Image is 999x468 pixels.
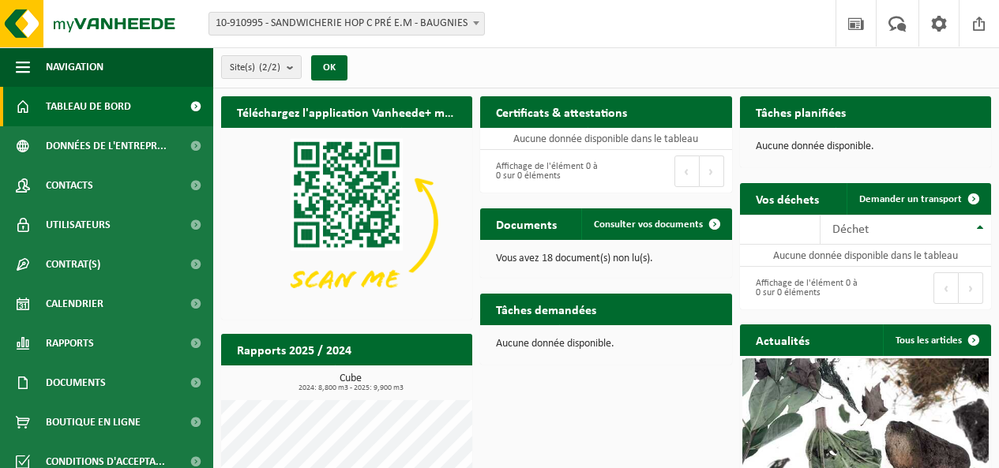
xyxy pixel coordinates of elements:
[756,141,975,152] p: Aucune donnée disponible.
[581,208,730,240] a: Consulter vos documents
[8,433,264,468] iframe: chat widget
[883,324,990,356] a: Tous les articles
[480,128,731,150] td: Aucune donnée disponible dans le tableau
[46,166,93,205] span: Contacts
[700,155,724,187] button: Next
[740,245,991,267] td: Aucune donnée disponible dans le tableau
[46,47,103,87] span: Navigation
[480,294,612,324] h2: Tâches demandées
[259,62,280,73] count: (2/2)
[594,219,703,230] span: Consulter vos documents
[933,272,959,304] button: Previous
[221,128,472,316] img: Download de VHEPlus App
[209,13,484,35] span: 10-910995 - SANDWICHERIE HOP C PRÉ E.M - BAUGNIES
[496,253,715,264] p: Vous avez 18 document(s) non lu(s).
[46,87,131,126] span: Tableau de bord
[959,272,983,304] button: Next
[311,55,347,80] button: OK
[335,365,471,396] a: Consulter les rapports
[480,96,643,127] h2: Certificats & attestations
[46,402,141,442] span: Boutique en ligne
[46,363,106,402] span: Documents
[748,271,858,305] div: Affichage de l'élément 0 à 0 sur 0 éléments
[230,56,280,80] span: Site(s)
[46,205,111,245] span: Utilisateurs
[674,155,700,187] button: Previous
[46,245,100,284] span: Contrat(s)
[221,55,302,79] button: Site(s)(2/2)
[221,96,472,127] h2: Téléchargez l'application Vanheede+ maintenant!
[847,183,990,215] a: Demander un transport
[740,96,862,127] h2: Tâches planifiées
[229,373,472,392] h3: Cube
[740,324,825,355] h2: Actualités
[208,12,485,36] span: 10-910995 - SANDWICHERIE HOP C PRÉ E.M - BAUGNIES
[221,334,367,365] h2: Rapports 2025 / 2024
[46,284,103,324] span: Calendrier
[832,223,869,236] span: Déchet
[46,324,94,363] span: Rapports
[46,126,167,166] span: Données de l'entrepr...
[488,154,598,189] div: Affichage de l'élément 0 à 0 sur 0 éléments
[496,339,715,350] p: Aucune donnée disponible.
[480,208,573,239] h2: Documents
[229,384,472,392] span: 2024: 8,800 m3 - 2025: 9,900 m3
[859,194,962,204] span: Demander un transport
[740,183,835,214] h2: Vos déchets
